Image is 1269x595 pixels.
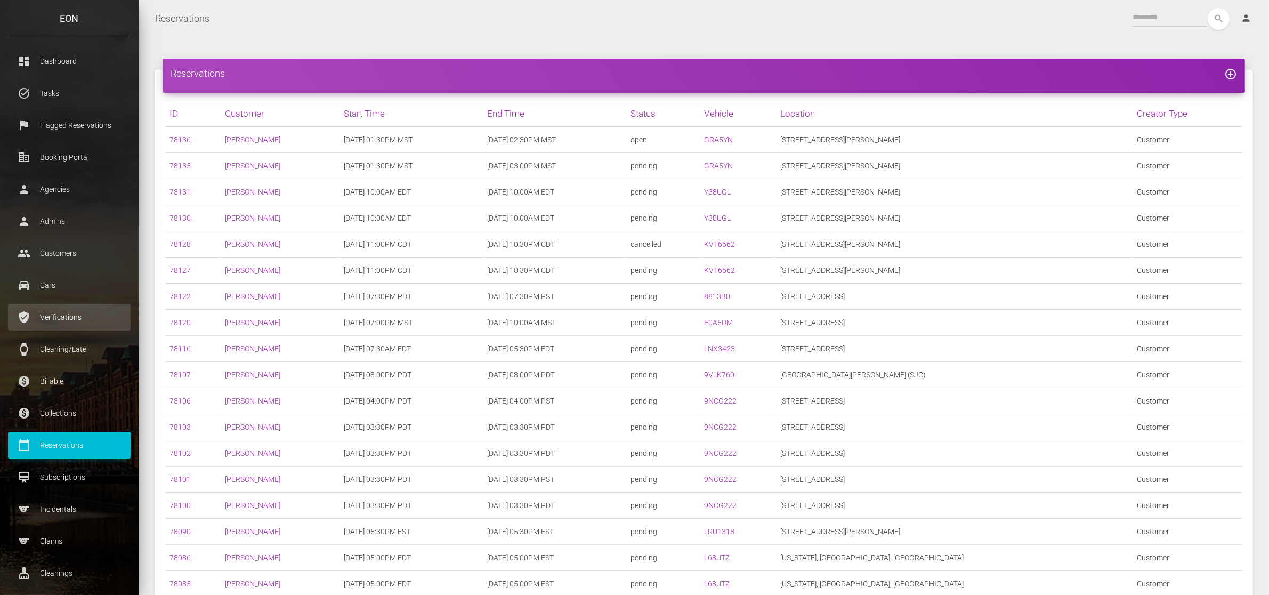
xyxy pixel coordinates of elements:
[225,475,280,484] a: [PERSON_NAME]
[483,258,626,284] td: [DATE] 10:30PM CDT
[704,135,733,144] a: GRA5YN
[8,336,131,363] a: watch Cleaning/Late
[16,373,123,389] p: Billable
[483,467,626,493] td: [DATE] 03:30PM PST
[776,284,1133,310] td: [STREET_ADDRESS]
[169,344,191,353] a: 78116
[627,519,700,545] td: pending
[1133,545,1242,571] td: Customer
[483,179,626,205] td: [DATE] 10:00AM EDT
[627,493,700,519] td: pending
[8,80,131,107] a: task_alt Tasks
[1133,205,1242,231] td: Customer
[704,527,734,536] a: LRU1318
[340,388,483,414] td: [DATE] 04:00PM PDT
[340,231,483,258] td: [DATE] 11:00PM CDT
[700,101,776,127] th: Vehicle
[16,213,123,229] p: Admins
[1241,13,1251,23] i: person
[8,560,131,586] a: cleaning_services Cleanings
[483,519,626,545] td: [DATE] 05:30PM EST
[776,205,1133,231] td: [STREET_ADDRESS][PERSON_NAME]
[1133,231,1242,258] td: Customer
[776,336,1133,362] td: [STREET_ADDRESS]
[776,493,1133,519] td: [STREET_ADDRESS]
[16,565,123,581] p: Cleanings
[627,414,700,440] td: pending
[704,162,733,170] a: GRA5YN
[776,153,1133,179] td: [STREET_ADDRESS][PERSON_NAME]
[16,309,123,325] p: Verifications
[16,533,123,549] p: Claims
[704,475,737,484] a: 9NCG222
[8,48,131,75] a: dashboard Dashboard
[627,388,700,414] td: pending
[776,231,1133,258] td: [STREET_ADDRESS][PERSON_NAME]
[627,362,700,388] td: pending
[1133,153,1242,179] td: Customer
[8,240,131,267] a: people Customers
[1133,101,1242,127] th: Creator Type
[776,101,1133,127] th: Location
[169,188,191,196] a: 78131
[627,310,700,336] td: pending
[704,423,737,431] a: 9NCG222
[225,449,280,457] a: [PERSON_NAME]
[16,245,123,261] p: Customers
[704,397,737,405] a: 9NCG222
[483,362,626,388] td: [DATE] 08:00PM PDT
[483,205,626,231] td: [DATE] 10:00AM EDT
[1208,8,1230,30] button: search
[8,176,131,203] a: person Agencies
[169,475,191,484] a: 78101
[16,181,123,197] p: Agencies
[704,266,735,275] a: KVT6662
[776,414,1133,440] td: [STREET_ADDRESS]
[340,258,483,284] td: [DATE] 11:00PM CDT
[8,208,131,235] a: person Admins
[483,127,626,153] td: [DATE] 02:30PM MST
[627,101,700,127] th: Status
[340,179,483,205] td: [DATE] 10:00AM EDT
[169,266,191,275] a: 78127
[627,545,700,571] td: pending
[8,112,131,139] a: flag Flagged Reservations
[1133,258,1242,284] td: Customer
[340,545,483,571] td: [DATE] 05:00PM EDT
[225,580,280,588] a: [PERSON_NAME]
[340,205,483,231] td: [DATE] 10:00AM EDT
[627,179,700,205] td: pending
[1133,493,1242,519] td: Customer
[627,231,700,258] td: cancelled
[16,149,123,165] p: Booking Portal
[8,464,131,491] a: card_membership Subscriptions
[225,344,280,353] a: [PERSON_NAME]
[8,272,131,299] a: drive_eta Cars
[169,580,191,588] a: 78085
[225,318,280,327] a: [PERSON_NAME]
[627,205,700,231] td: pending
[169,292,191,301] a: 78122
[627,336,700,362] td: pending
[225,162,280,170] a: [PERSON_NAME]
[704,580,730,588] a: L68UTZ
[704,371,734,379] a: 9VLK760
[704,240,735,248] a: KVT6662
[483,101,626,127] th: End Time
[483,284,626,310] td: [DATE] 07:30PM PST
[483,310,626,336] td: [DATE] 10:00AM MST
[16,85,123,101] p: Tasks
[8,304,131,331] a: verified_user Verifications
[225,423,280,431] a: [PERSON_NAME]
[1133,127,1242,153] td: Customer
[8,528,131,554] a: sports Claims
[483,153,626,179] td: [DATE] 03:00PM MST
[776,467,1133,493] td: [STREET_ADDRESS]
[169,371,191,379] a: 78107
[1133,362,1242,388] td: Customer
[1133,310,1242,336] td: Customer
[1133,519,1242,545] td: Customer
[483,336,626,362] td: [DATE] 05:30PM EDT
[627,467,700,493] td: pending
